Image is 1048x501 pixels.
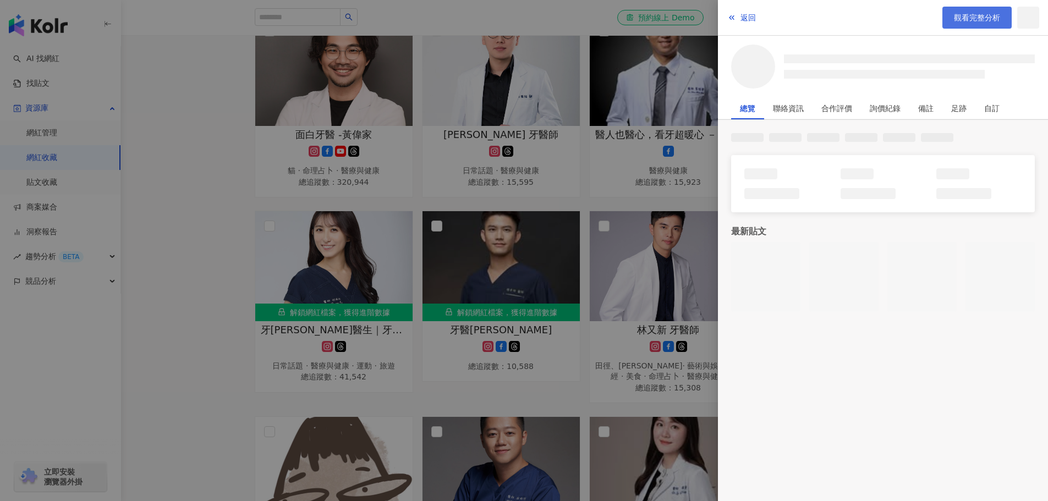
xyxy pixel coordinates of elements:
span: 觀看完整分析 [954,13,1000,22]
div: 自訂 [984,97,1000,119]
a: 觀看完整分析 [942,7,1012,29]
div: 合作評價 [821,97,852,119]
div: 足跡 [951,97,967,119]
button: 返回 [727,7,756,29]
div: 總覽 [740,97,755,119]
div: 備註 [918,97,934,119]
div: 聯絡資訊 [773,97,804,119]
div: 最新貼文 [731,225,1035,238]
div: 詢價紀錄 [870,97,901,119]
span: 返回 [740,13,756,22]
